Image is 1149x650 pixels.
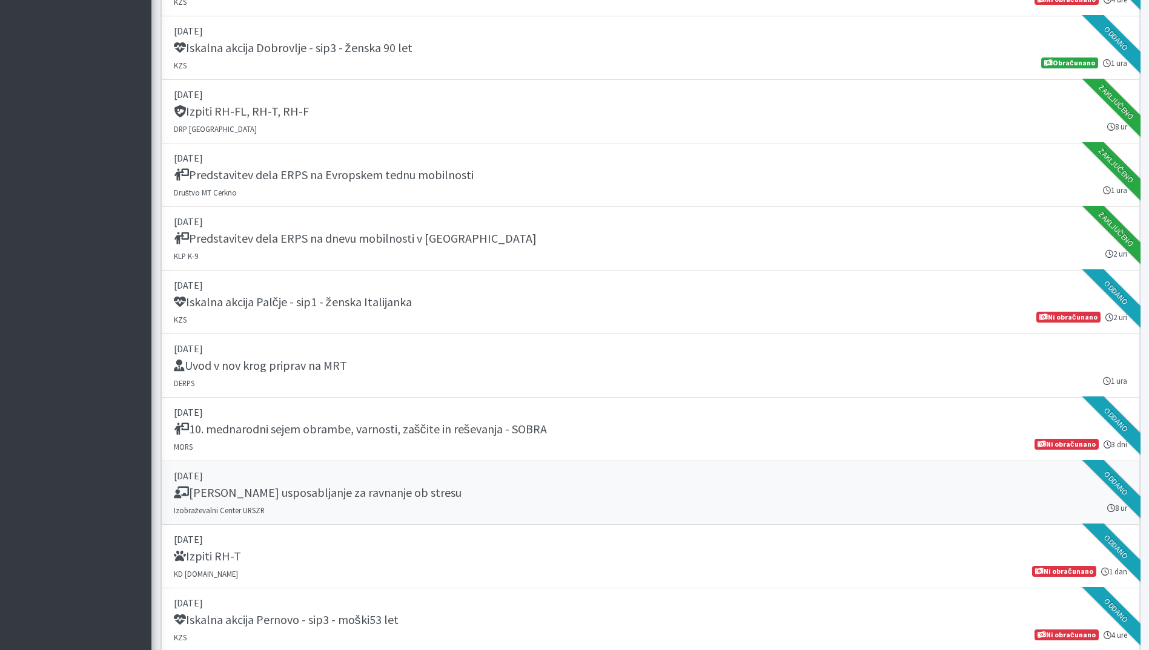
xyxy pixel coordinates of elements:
[174,341,1127,356] p: [DATE]
[161,271,1140,334] a: [DATE] Iskalna akcija Palčje - sip1 - ženska Italijanka KZS 2 uri Ni obračunano Oddano
[174,549,241,563] h5: Izpiti RH-T
[174,569,238,579] small: KD [DOMAIN_NAME]
[1032,566,1096,577] span: Ni obračunano
[174,422,547,436] h5: 10. mednarodni sejem obrambe, varnosti, zaščite in reševanja - SOBRA
[161,207,1140,271] a: [DATE] Predstavitev dela ERPS na dnevu mobilnosti v [GEOGRAPHIC_DATA] KLP K-9 2 uri Zaključeno
[1035,439,1098,450] span: Ni obračunano
[1103,375,1127,387] small: 1 ura
[174,632,187,642] small: KZS
[174,358,347,373] h5: Uvod v nov krog priprav na MRT
[1041,57,1098,68] span: Obračunano
[174,378,194,388] small: DERPS
[174,315,187,324] small: KZS
[174,231,537,246] h5: Predstavitev dela ERPS na dnevu mobilnosti v [GEOGRAPHIC_DATA]
[174,596,1127,610] p: [DATE]
[174,468,1127,483] p: [DATE]
[174,505,265,515] small: Izobraževalni Center URSZR
[174,612,399,627] h5: Iskalna akcija Pernovo - sip3 - moški53 let
[174,188,237,197] small: Društvo MT Cerkno
[161,398,1140,461] a: [DATE] 10. mednarodni sejem obrambe, varnosti, zaščite in reševanja - SOBRA MORS 3 dni Ni obračun...
[174,87,1127,102] p: [DATE]
[174,251,198,261] small: KLP K-9
[174,104,309,119] h5: Izpiti RH-FL, RH-T, RH-F
[161,16,1140,80] a: [DATE] Iskalna akcija Dobrovlje - sip3 - ženska 90 let KZS 1 ura Obračunano Oddano
[174,151,1127,165] p: [DATE]
[1035,629,1098,640] span: Ni obračunano
[161,334,1140,398] a: [DATE] Uvod v nov krog priprav na MRT DERPS 1 ura
[1036,312,1100,323] span: Ni obračunano
[174,61,187,70] small: KZS
[161,461,1140,525] a: [DATE] [PERSON_NAME] usposabljanje za ravnanje ob stresu Izobraževalni Center URSZR 8 ur Oddano
[174,24,1127,38] p: [DATE]
[174,124,257,134] small: DRP [GEOGRAPHIC_DATA]
[161,143,1140,207] a: [DATE] Predstavitev dela ERPS na Evropskem tednu mobilnosti Društvo MT Cerkno 1 ura Zaključeno
[161,80,1140,143] a: [DATE] Izpiti RH-FL, RH-T, RH-F DRP [GEOGRAPHIC_DATA] 8 ur Zaključeno
[174,442,193,451] small: MORS
[174,405,1127,419] p: [DATE]
[174,168,474,182] h5: Predstavitev dela ERPS na Evropskem tednu mobilnosti
[161,525,1140,588] a: [DATE] Izpiti RH-T KD [DOMAIN_NAME] 1 dan Ni obračunano Oddano
[174,214,1127,229] p: [DATE]
[174,295,412,309] h5: Iskalna akcija Palčje - sip1 - ženska Italijanka
[174,532,1127,547] p: [DATE]
[174,41,412,55] h5: Iskalna akcija Dobrovlje - sip3 - ženska 90 let
[174,278,1127,292] p: [DATE]
[174,485,462,500] h5: [PERSON_NAME] usposabljanje za ravnanje ob stresu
